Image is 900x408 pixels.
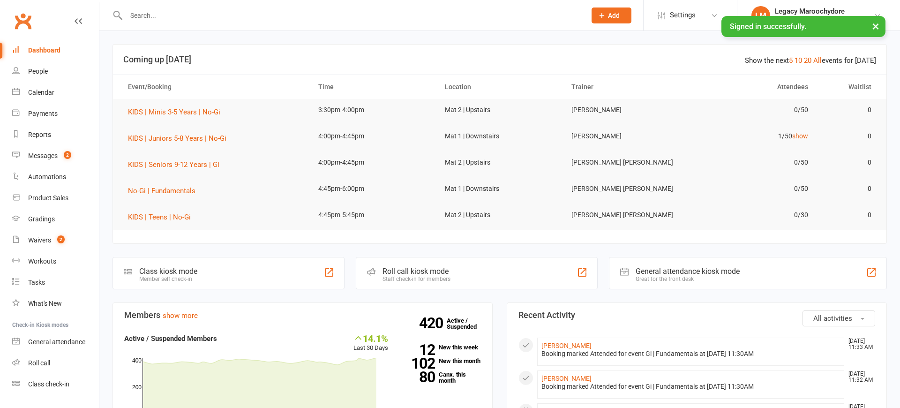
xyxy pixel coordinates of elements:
[382,276,450,282] div: Staff check-in for members
[402,344,481,350] a: 12New this week
[670,5,696,26] span: Settings
[12,40,99,61] a: Dashboard
[12,353,99,374] a: Roll call
[802,310,875,326] button: All activities
[353,333,388,353] div: Last 30 Days
[28,257,56,265] div: Workouts
[28,236,51,244] div: Waivers
[12,103,99,124] a: Payments
[751,6,770,25] div: LM
[128,159,226,170] button: KIDS | Seniors 9-12 Years | Gi
[353,333,388,343] div: 14.1%
[12,374,99,395] a: Class kiosk mode
[128,187,195,195] span: No-Gi | Fundamentals
[12,209,99,230] a: Gradings
[817,99,880,121] td: 0
[12,145,99,166] a: Messages 2
[12,124,99,145] a: Reports
[163,311,198,320] a: show more
[123,55,876,64] h3: Coming up [DATE]
[123,9,579,22] input: Search...
[310,178,436,200] td: 4:45pm-6:00pm
[310,99,436,121] td: 3:30pm-4:00pm
[128,134,226,143] span: KIDS | Juniors 5-8 Years | No-Gi
[402,371,481,384] a: 80Canx. this month
[690,75,816,99] th: Attendees
[12,82,99,103] a: Calendar
[518,310,875,320] h3: Recent Activity
[28,173,66,181] div: Automations
[57,235,65,243] span: 2
[12,251,99,272] a: Workouts
[28,46,60,54] div: Dashboard
[139,276,197,282] div: Member self check-in
[844,338,875,350] time: [DATE] 11:33 AM
[867,16,884,36] button: ×
[745,55,876,66] div: Show the next events for [DATE]
[436,178,563,200] td: Mat 1 | Downstairs
[28,380,69,388] div: Class check-in
[436,204,563,226] td: Mat 2 | Upstairs
[402,358,481,364] a: 102New this month
[124,310,481,320] h3: Members
[12,332,99,353] a: General attendance kiosk mode
[541,342,592,349] a: [PERSON_NAME]
[844,371,875,383] time: [DATE] 11:32 AM
[690,204,816,226] td: 0/30
[28,338,85,346] div: General attendance
[541,350,840,358] div: Booking marked Attended for event Gi | Fundamentals at [DATE] 11:30AM
[310,151,436,174] td: 4:00pm-4:45pm
[28,131,51,138] div: Reports
[28,152,58,159] div: Messages
[690,151,816,174] td: 0/50
[690,99,816,121] td: 0/50
[795,56,802,65] a: 10
[120,75,310,99] th: Event/Booking
[28,194,68,202] div: Product Sales
[12,272,99,293] a: Tasks
[563,99,690,121] td: [PERSON_NAME]
[636,267,740,276] div: General attendance kiosk mode
[563,75,690,99] th: Trainer
[419,316,447,330] strong: 420
[310,204,436,226] td: 4:45pm-5:45pm
[28,110,58,117] div: Payments
[541,375,592,382] a: [PERSON_NAME]
[128,133,233,144] button: KIDS | Juniors 5-8 Years | No-Gi
[813,56,822,65] a: All
[382,267,450,276] div: Roll call kiosk mode
[128,108,220,116] span: KIDS | Minis 3-5 Years | No-Gi
[11,9,35,33] a: Clubworx
[124,334,217,343] strong: Active / Suspended Members
[436,151,563,174] td: Mat 2 | Upstairs
[28,300,62,307] div: What's New
[12,188,99,209] a: Product Sales
[817,151,880,174] td: 0
[128,212,197,223] button: KIDS | Teens | No-Gi
[128,106,227,118] button: KIDS | Minis 3-5 Years | No-Gi
[730,22,806,31] span: Signed in successfully.
[804,56,811,65] a: 20
[12,230,99,251] a: Waivers 2
[447,310,488,337] a: 420Active / Suspended
[310,125,436,147] td: 4:00pm-4:45pm
[592,8,631,23] button: Add
[817,125,880,147] td: 0
[690,178,816,200] td: 0/50
[690,125,816,147] td: 1/50
[775,7,874,15] div: Legacy Maroochydore
[64,151,71,159] span: 2
[436,99,563,121] td: Mat 2 | Upstairs
[817,204,880,226] td: 0
[139,267,197,276] div: Class kiosk mode
[817,75,880,99] th: Waitlist
[541,383,840,391] div: Booking marked Attended for event Gi | Fundamentals at [DATE] 11:30AM
[128,213,191,221] span: KIDS | Teens | No-Gi
[402,343,435,357] strong: 12
[563,204,690,226] td: [PERSON_NAME] [PERSON_NAME]
[436,125,563,147] td: Mat 1 | Downstairs
[28,359,50,367] div: Roll call
[813,314,852,323] span: All activities
[128,160,219,169] span: KIDS | Seniors 9-12 Years | Gi
[402,370,435,384] strong: 80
